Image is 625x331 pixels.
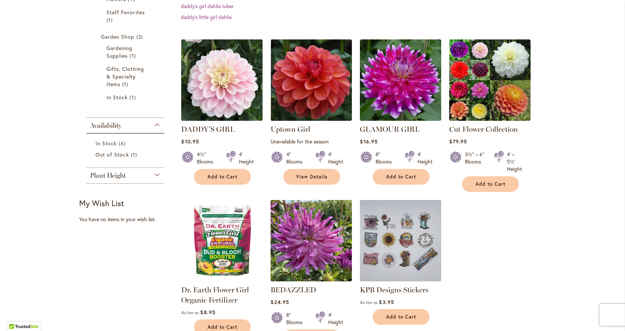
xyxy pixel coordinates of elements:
[465,151,485,173] div: 3½" – 6" Blooms
[106,94,128,101] span: In Stock
[360,285,428,294] a: KPB Designs Stickers
[207,324,237,330] span: Add to Cart
[131,151,139,158] span: 1
[271,276,352,283] a: Bedazzled
[373,169,430,185] button: Add to Cart
[181,276,263,283] a: Dr. Earth Flower Girl Organic Fertilizer
[181,138,199,145] span: $10.95
[360,300,377,305] span: As low as
[373,309,430,325] button: Add to Cart
[90,172,126,180] span: Plant Height
[96,151,129,158] span: Out of Stock
[286,151,307,165] div: 4" Blooms
[449,39,531,121] img: CUT FLOWER COLLECTION
[106,93,146,101] a: In Stock
[106,8,146,24] a: Staff Favorites
[197,151,217,165] div: 4½" Blooms
[181,115,263,122] a: DADDY'S GIRL
[386,314,416,320] span: Add to Cart
[360,200,441,281] img: KPB Designs Stickers
[360,39,441,121] img: GLAMOUR GIRL
[106,9,145,16] span: Staff Favorites
[106,65,144,88] span: Gifts, Clothing & Specialty Items
[101,33,135,40] span: Garden Shop
[449,125,518,134] a: Cut Flower Collection
[283,169,340,185] a: View Details
[181,125,235,134] a: DADDY'S GIRL
[271,285,316,294] a: BEDAZZLED
[271,200,352,281] img: Bedazzled
[129,52,137,59] span: 1
[360,115,441,122] a: GLAMOUR GIRL
[181,14,232,20] a: daddy's little girl dahlia
[136,33,145,41] span: 2
[181,285,249,304] a: Dr. Earth Flower Girl Organic Fertilizer
[5,305,26,326] iframe: Launch Accessibility Center
[286,311,307,326] div: 8" Blooms
[271,115,352,122] a: Uptown Girl
[181,310,199,315] span: As low as
[328,311,343,326] div: 4' Height
[271,125,310,134] a: Uptown Girl
[96,139,157,147] a: In Stock 6
[106,16,114,24] span: 1
[271,299,289,305] span: $24.95
[96,151,157,158] a: Out of Stock 1
[296,174,327,180] span: View Details
[106,44,146,59] a: Gardening Supplies
[271,138,352,145] p: Unavailable for the season
[200,309,215,316] span: $8.95
[507,151,522,173] div: 4' – 5½' Height
[449,115,531,122] a: CUT FLOWER COLLECTION
[239,151,254,165] div: 4' Height
[418,151,432,165] div: 4' Height
[101,33,152,41] a: Garden Shop
[181,200,263,281] img: Dr. Earth Flower Girl Organic Fertilizer
[376,151,396,165] div: 8" Blooms
[90,122,121,130] span: Availability
[79,198,124,208] strong: My Wish List
[475,181,505,187] span: Add to Cart
[96,140,117,147] span: In Stock
[271,39,352,121] img: Uptown Girl
[106,45,132,59] span: Gardening Supplies
[360,125,420,134] a: GLAMOUR GIRL
[462,176,519,192] button: Add to Cart
[449,138,467,145] span: $79.95
[181,3,234,9] a: daddy's girl dahlia tuber
[79,216,176,223] div: You have no items in your wish list.
[129,93,137,101] span: 1
[179,37,265,123] img: DADDY'S GIRL
[207,174,237,180] span: Add to Cart
[386,174,416,180] span: Add to Cart
[122,80,130,88] span: 1
[106,65,146,88] a: Gifts, Clothing &amp; Specialty Items
[360,138,377,145] span: $16.95
[360,276,441,283] a: KPB Designs Stickers
[194,169,251,185] button: Add to Cart
[119,139,127,147] span: 6
[328,151,343,165] div: 4' Height
[379,299,394,305] span: $3.95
